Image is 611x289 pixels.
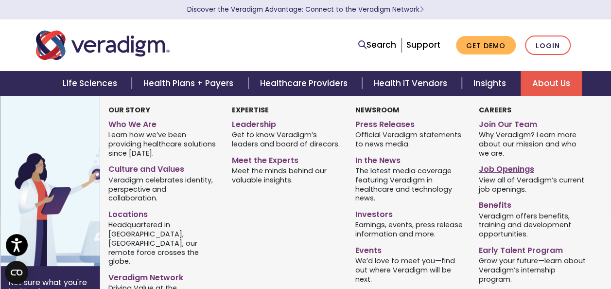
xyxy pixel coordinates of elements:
[108,130,217,158] span: Learn how we’ve been providing healthcare solutions since [DATE].
[232,166,341,185] span: Meet the minds behind our valuable insights.
[478,197,587,211] a: Benefits
[424,219,599,277] iframe: Drift Chat Widget
[355,105,399,115] strong: Newsroom
[355,206,464,220] a: Investors
[108,175,217,203] span: Veradigm celebrates identity, perspective and collaboration.
[525,36,571,55] a: Login
[406,39,440,51] a: Support
[108,206,217,220] a: Locations
[358,38,396,52] a: Search
[108,269,217,283] a: Veradigm Network
[478,130,587,158] span: Why Veradigm? Learn more about our mission and who we are.
[478,116,587,130] a: Join Our Team
[108,161,217,175] a: Culture and Values
[108,105,150,115] strong: Our Story
[187,5,424,14] a: Discover the Veradigm Advantage: Connect to the Veradigm NetworkLearn More
[355,130,464,149] span: Official Veradigm statements to news media.
[108,220,217,266] span: Headquartered in [GEOGRAPHIC_DATA], [GEOGRAPHIC_DATA], our remote force crosses the globe.
[478,105,511,115] strong: Careers
[478,161,587,175] a: Job Openings
[232,130,341,149] span: Get to know Veradigm’s leaders and board of direcors.
[362,71,462,96] a: Health IT Vendors
[36,29,170,61] img: Veradigm logo
[232,116,341,130] a: Leadership
[232,152,341,166] a: Meet the Experts
[248,71,362,96] a: Healthcare Providers
[419,5,424,14] span: Learn More
[355,256,464,284] span: We’d love to meet you—find out where Veradigm will be next.
[478,175,587,194] span: View all of Veradigm’s current job openings.
[462,71,521,96] a: Insights
[355,220,464,239] span: Earnings, events, press release information and more.
[355,242,464,256] a: Events
[478,211,587,239] span: Veradigm offers benefits, training and development opportunities.
[0,96,157,266] img: Vector image of Veradigm’s Story
[456,36,516,55] a: Get Demo
[521,71,582,96] a: About Us
[355,166,464,203] span: The latest media coverage featuring Veradigm in healthcare and technology news.
[51,71,132,96] a: Life Sciences
[108,116,217,130] a: Who We Are
[355,116,464,130] a: Press Releases
[5,261,28,284] button: Open CMP widget
[355,152,464,166] a: In the News
[232,105,269,115] strong: Expertise
[478,256,587,284] span: Grow your future—learn about Veradigm’s internship program.
[132,71,248,96] a: Health Plans + Payers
